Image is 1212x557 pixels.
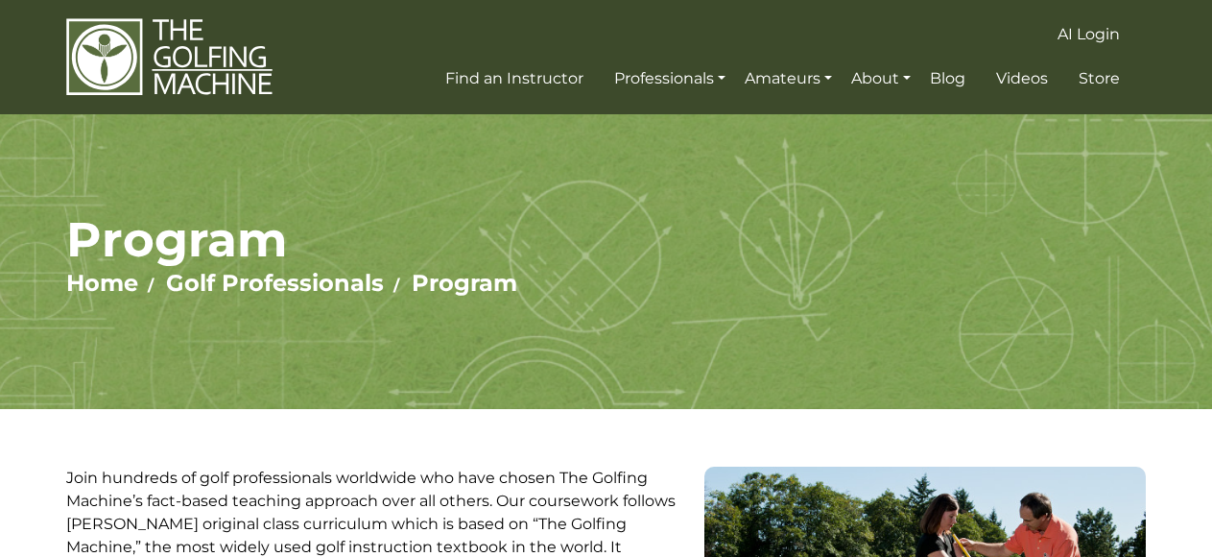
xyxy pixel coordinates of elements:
[412,269,517,297] a: Program
[996,69,1048,87] span: Videos
[925,61,970,96] a: Blog
[66,210,1146,269] h1: Program
[1079,69,1120,87] span: Store
[445,69,583,87] span: Find an Instructor
[66,269,138,297] a: Home
[846,61,915,96] a: About
[930,69,965,87] span: Blog
[991,61,1053,96] a: Videos
[1058,25,1120,43] span: AI Login
[609,61,730,96] a: Professionals
[740,61,837,96] a: Amateurs
[1053,17,1125,52] a: AI Login
[440,61,588,96] a: Find an Instructor
[1074,61,1125,96] a: Store
[66,17,273,97] img: The Golfing Machine
[166,269,384,297] a: Golf Professionals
